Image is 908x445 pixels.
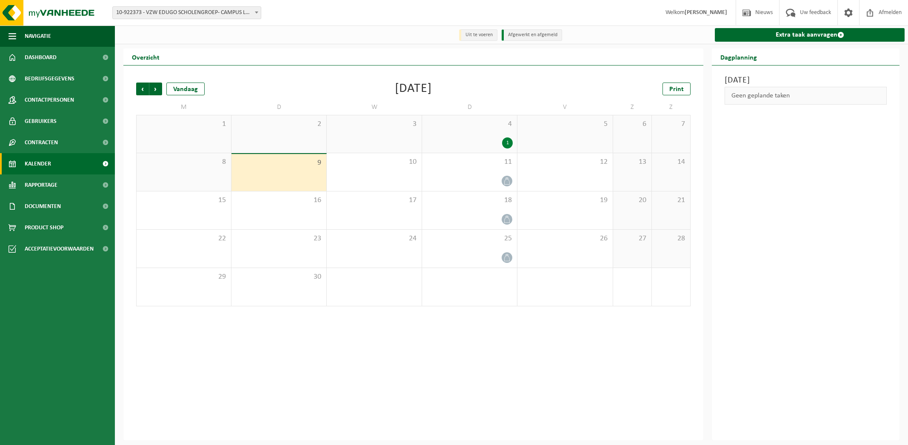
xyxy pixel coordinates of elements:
[522,196,608,205] span: 19
[522,157,608,167] span: 12
[502,29,562,41] li: Afgewerkt en afgemeld
[25,68,74,89] span: Bedrijfsgegevens
[617,157,647,167] span: 13
[459,29,497,41] li: Uit te voeren
[522,120,608,129] span: 5
[395,83,432,95] div: [DATE]
[426,120,513,129] span: 4
[149,83,162,95] span: Volgende
[656,196,686,205] span: 21
[617,234,647,243] span: 27
[656,234,686,243] span: 28
[25,26,51,47] span: Navigatie
[236,158,322,168] span: 9
[517,100,613,115] td: V
[617,196,647,205] span: 20
[656,157,686,167] span: 14
[685,9,727,16] strong: [PERSON_NAME]
[725,87,887,105] div: Geen geplande taken
[141,272,227,282] span: 29
[136,100,231,115] td: M
[136,83,149,95] span: Vorige
[112,6,261,19] span: 10-922373 - VZW EDUGO SCHOLENGROEP- CAMPUS LOCHRISTI - LOCHRISTI
[331,120,417,129] span: 3
[331,157,417,167] span: 10
[236,272,322,282] span: 30
[123,48,168,65] h2: Overzicht
[522,234,608,243] span: 26
[426,234,513,243] span: 25
[331,196,417,205] span: 17
[617,120,647,129] span: 6
[236,234,322,243] span: 23
[669,86,684,93] span: Print
[712,48,765,65] h2: Dagplanning
[25,89,74,111] span: Contactpersonen
[113,7,261,19] span: 10-922373 - VZW EDUGO SCHOLENGROEP- CAMPUS LOCHRISTI - LOCHRISTI
[25,217,63,238] span: Product Shop
[715,28,905,42] a: Extra taak aanvragen
[426,157,513,167] span: 11
[327,100,422,115] td: W
[236,196,322,205] span: 16
[613,100,652,115] td: Z
[662,83,691,95] a: Print
[331,234,417,243] span: 24
[141,234,227,243] span: 22
[166,83,205,95] div: Vandaag
[25,196,61,217] span: Documenten
[725,74,887,87] h3: [DATE]
[25,132,58,153] span: Contracten
[141,157,227,167] span: 8
[25,174,57,196] span: Rapportage
[141,196,227,205] span: 15
[25,47,57,68] span: Dashboard
[25,153,51,174] span: Kalender
[25,111,57,132] span: Gebruikers
[236,120,322,129] span: 2
[141,120,227,129] span: 1
[502,137,513,148] div: 1
[656,120,686,129] span: 7
[652,100,691,115] td: Z
[231,100,327,115] td: D
[426,196,513,205] span: 18
[25,238,94,260] span: Acceptatievoorwaarden
[422,100,517,115] td: D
